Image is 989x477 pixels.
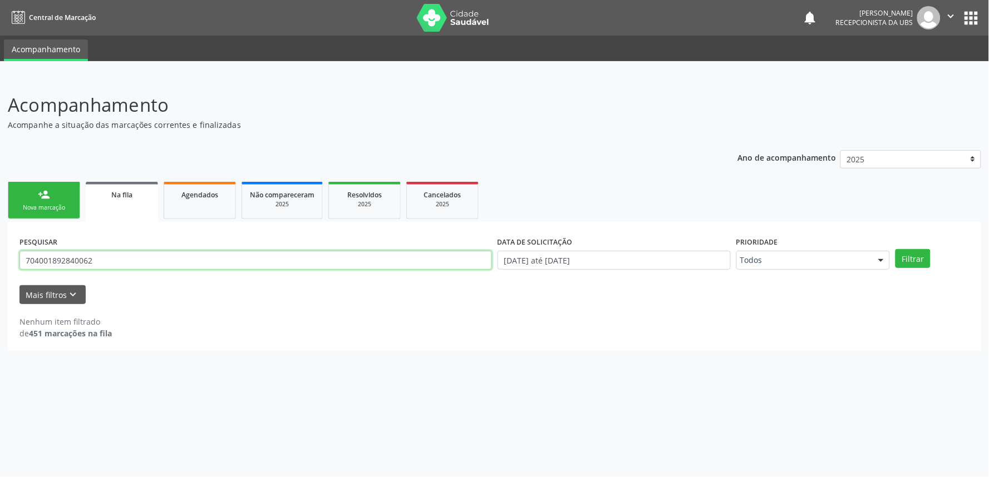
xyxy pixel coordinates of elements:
div: 2025 [415,200,470,208]
div: [PERSON_NAME] [836,8,913,18]
div: 2025 [250,200,314,208]
button: Filtrar [895,249,931,268]
img: img [917,6,941,29]
label: DATA DE SOLICITAÇÃO [498,233,573,251]
strong: 451 marcações na fila [29,328,112,339]
input: Nome, CNS [19,251,492,270]
span: Recepcionista da UBS [836,18,913,27]
div: de [19,327,112,339]
a: Acompanhamento [4,39,88,61]
div: person_add [38,188,50,201]
div: Nova marcação [16,203,72,212]
i:  [945,10,957,22]
label: PESQUISAR [19,233,57,251]
div: Nenhum item filtrado [19,316,112,327]
p: Acompanhe a situação das marcações correntes e finalizadas [8,119,689,131]
p: Acompanhamento [8,91,689,119]
span: Central de Marcação [29,13,96,22]
i: keyboard_arrow_down [67,289,80,301]
button:  [941,6,962,29]
span: Na fila [111,190,132,200]
input: Selecione um intervalo [498,251,731,270]
p: Ano de acompanhamento [738,150,837,164]
span: Resolvidos [347,190,382,200]
span: Agendados [181,190,218,200]
span: Todos [740,255,867,266]
button: notifications [803,10,818,26]
span: Cancelados [424,190,461,200]
button: apps [962,8,981,28]
button: Mais filtroskeyboard_arrow_down [19,285,86,305]
div: 2025 [337,200,392,208]
a: Central de Marcação [8,8,96,27]
label: Prioridade [736,233,778,251]
span: Não compareceram [250,190,314,200]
